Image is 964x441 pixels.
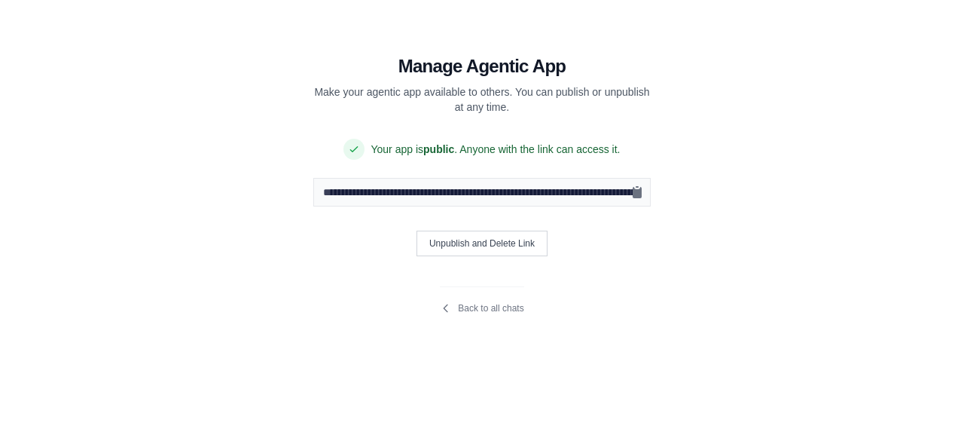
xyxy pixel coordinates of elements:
[313,84,651,115] p: Make your agentic app available to others. You can publish or unpublish at any time.
[416,231,548,256] button: Unpublish and Delete Link
[440,302,523,314] a: Back to all chats
[371,142,620,157] span: Your app is . Anyone with the link can access it.
[423,143,454,155] span: public
[398,54,566,78] h1: Manage Agentic App
[630,185,645,200] button: Copy public URL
